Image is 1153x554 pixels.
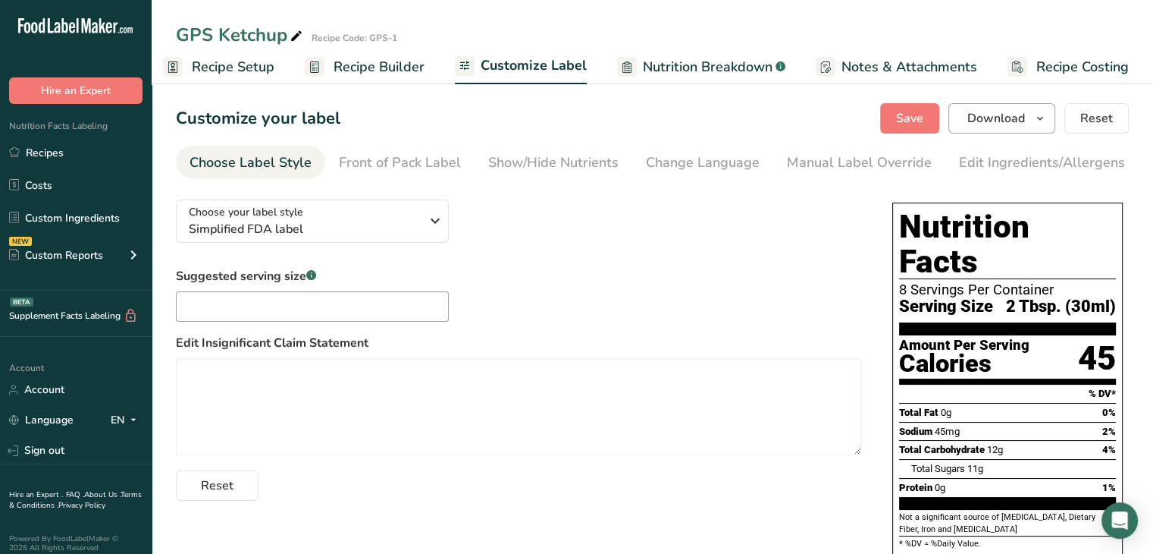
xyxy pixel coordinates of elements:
[10,297,33,307] div: BETA
[911,463,965,474] span: Total Sugars
[339,153,461,173] div: Front of Pack Label
[176,106,340,131] h1: Customize your label
[9,534,143,552] div: Powered By FoodLabelMaker © 2025 All Rights Reserved
[312,31,397,45] div: Recipe Code: GPS-1
[899,482,932,493] span: Protein
[899,209,1116,279] h1: Nutrition Facts
[488,153,619,173] div: Show/Hide Nutrients
[9,489,142,511] a: Terms & Conditions .
[899,297,993,316] span: Serving Size
[816,50,977,84] a: Notes & Attachments
[899,338,1029,353] div: Amount Per Serving
[617,50,785,84] a: Nutrition Breakdown
[84,489,121,500] a: About Us .
[1102,407,1116,418] span: 0%
[899,385,1116,403] section: % DV*
[1101,502,1138,539] div: Open Intercom Messenger
[192,57,274,77] span: Recipe Setup
[1102,426,1116,437] span: 2%
[1078,338,1116,379] div: 45
[334,57,425,77] span: Recipe Builder
[1007,50,1129,84] a: Recipe Costing
[643,57,772,77] span: Nutrition Breakdown
[941,407,951,418] span: 0g
[9,77,143,104] button: Hire an Expert
[899,353,1029,375] div: Calories
[201,477,233,495] span: Reset
[9,489,63,500] a: Hire an Expert .
[948,103,1055,134] button: Download
[189,220,420,238] span: Simplified FDA label
[176,471,258,501] button: Reset
[1064,103,1129,134] button: Reset
[899,536,1116,550] section: * %DV = %Daily Value.
[1006,297,1116,316] span: 2 Tbsp. (30ml)
[176,267,449,285] label: Suggested serving size
[935,426,960,437] span: 45mg
[305,50,425,84] a: Recipe Builder
[66,489,84,500] a: FAQ .
[899,426,932,437] span: Sodium
[880,103,939,134] button: Save
[189,204,303,220] span: Choose your label style
[1102,482,1116,493] span: 1%
[176,21,305,49] div: GPS Ketchup
[959,153,1151,173] div: Edit Ingredients/Allergens List
[163,50,274,84] a: Recipe Setup
[455,49,587,85] a: Customize Label
[176,334,862,352] label: Edit Insignificant Claim Statement
[899,282,1116,297] div: 8 Servings Per Container
[176,200,449,243] button: Choose your label style Simplified FDA label
[987,444,1003,455] span: 12g
[58,500,105,511] a: Privacy Policy
[190,153,312,173] div: Choose Label Style
[899,512,1116,537] section: Not a significant source of [MEDICAL_DATA], Dietary Fiber, Iron and [MEDICAL_DATA]
[9,407,74,433] a: Language
[967,109,1025,127] span: Download
[1102,444,1116,455] span: 4%
[111,411,143,430] div: EN
[841,57,977,77] span: Notes & Attachments
[1080,109,1113,127] span: Reset
[967,463,983,474] span: 11g
[9,237,32,246] div: NEW
[935,482,945,493] span: 0g
[899,407,938,418] span: Total Fat
[896,109,923,127] span: Save
[1036,57,1129,77] span: Recipe Costing
[787,153,932,173] div: Manual Label Override
[481,55,587,76] span: Customize Label
[646,153,760,173] div: Change Language
[899,444,985,455] span: Total Carbohydrate
[9,247,103,263] div: Custom Reports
